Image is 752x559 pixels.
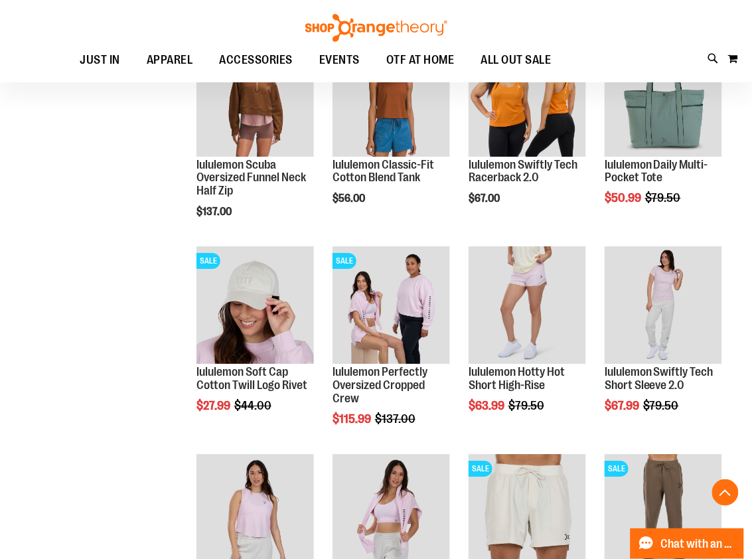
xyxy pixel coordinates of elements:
span: ACCESSORIES [220,45,293,75]
img: lululemon Classic-Fit Cotton Blend Tank [333,39,450,157]
div: product [598,240,729,445]
span: SALE [333,253,356,269]
a: OTF lululemon Soft Cap Cotton Twill Logo Rivet KhakiSALE [196,246,314,366]
a: lululemon Hotty Hot Short High-Rise [469,365,565,392]
span: OTF AT HOME [386,45,455,75]
a: lululemon Soft Cap Cotton Twill Logo Rivet [196,365,307,392]
a: lululemon Scuba Oversized Funnel Neck Half Zip [196,158,306,198]
span: $67.00 [469,193,502,204]
a: lululemon Scuba Oversized Funnel Neck Half Zip [196,39,314,159]
div: product [462,240,593,445]
span: EVENTS [319,45,360,75]
img: lululemon Daily Multi-Pocket Tote [605,39,722,157]
div: product [462,33,593,238]
a: lululemon Swiftly Tech Short Sleeve 2.0 [605,246,722,366]
span: $79.50 [643,399,681,412]
a: lululemon Hotty Hot Short High-Rise [469,246,586,366]
a: lululemon Swiftly Tech Racerback 2.0 [469,158,577,185]
span: $27.99 [196,399,232,412]
span: $137.00 [375,412,417,426]
a: lululemon Swiftly Tech Short Sleeve 2.0 [605,365,714,392]
div: product [190,33,321,252]
a: lululemon Classic-Fit Cotton Blend Tank [333,39,450,159]
span: $115.99 [333,412,373,426]
button: Chat with an Expert [631,528,745,559]
a: lululemon Perfectly Oversized Cropped CrewSALE [333,246,450,366]
div: product [326,240,457,459]
span: $63.99 [469,399,506,412]
div: product [190,240,321,445]
div: product [326,33,457,238]
span: APPAREL [147,45,193,75]
span: $50.99 [605,191,643,204]
img: lululemon Scuba Oversized Funnel Neck Half Zip [196,39,314,157]
span: $79.50 [508,399,546,412]
span: $44.00 [234,399,273,412]
img: lululemon Hotty Hot Short High-Rise [469,246,586,364]
a: lululemon Daily Multi-Pocket Tote [605,158,708,185]
span: ALL OUT SALE [481,45,552,75]
span: SALE [605,461,629,477]
span: $79.50 [645,191,683,204]
a: lululemon Swiftly Tech Racerback 2.0 [469,39,586,159]
a: lululemon Perfectly Oversized Cropped Crew [333,365,427,405]
img: OTF lululemon Soft Cap Cotton Twill Logo Rivet Khaki [196,246,314,364]
img: lululemon Perfectly Oversized Cropped Crew [333,246,450,364]
img: Shop Orangetheory [303,14,449,42]
span: Chat with an Expert [661,538,736,550]
img: lululemon Swiftly Tech Short Sleeve 2.0 [605,246,722,364]
a: lululemon Daily Multi-Pocket ToteSALE [605,39,722,159]
span: SALE [469,461,492,477]
img: lululemon Swiftly Tech Racerback 2.0 [469,39,586,157]
span: JUST IN [80,45,121,75]
span: SALE [196,253,220,269]
button: Back To Top [712,479,739,506]
span: $137.00 [196,206,234,218]
div: product [598,33,729,238]
span: $67.99 [605,399,641,412]
a: lululemon Classic-Fit Cotton Blend Tank [333,158,434,185]
span: $56.00 [333,193,367,204]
